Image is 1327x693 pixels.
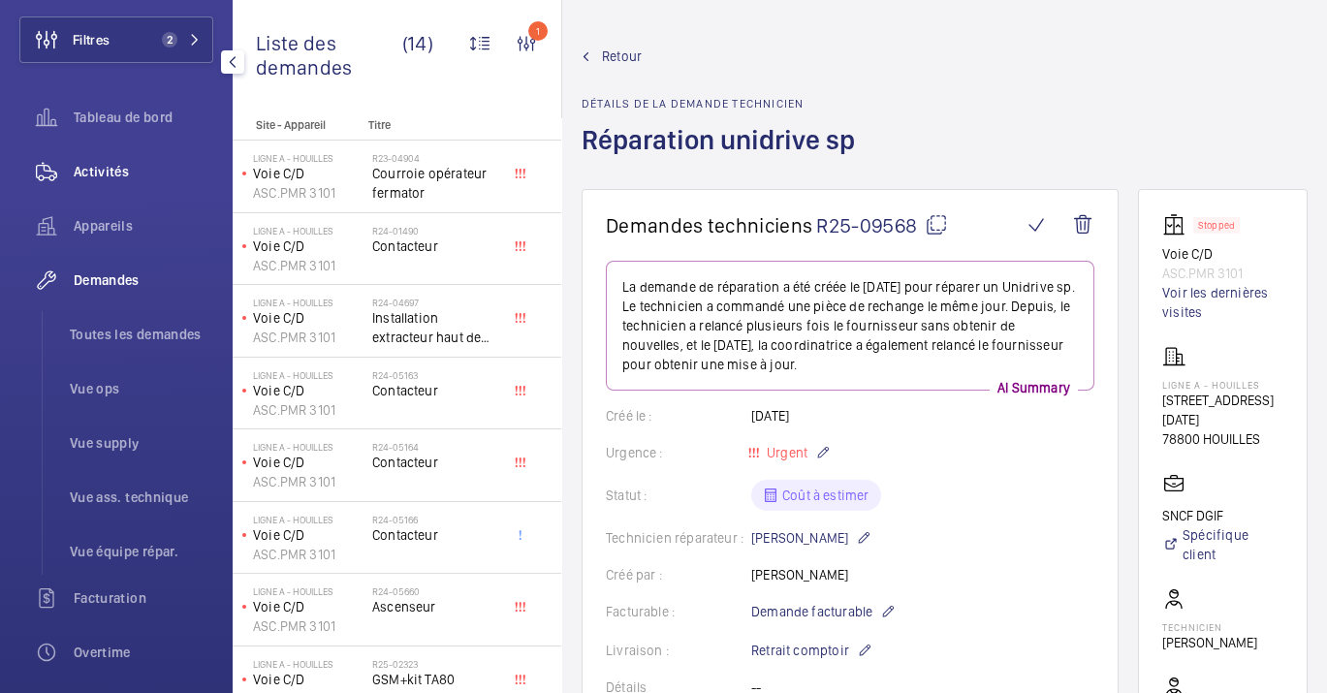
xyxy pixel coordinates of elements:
span: Ascenseur [372,597,500,616]
p: ASC.PMR 3101 [253,400,364,420]
p: Voie C/D [253,597,364,616]
span: Vue ops [70,379,213,398]
p: Voie C/D [253,164,364,183]
h2: R24-05166 [372,514,500,525]
p: ASC.PMR 3101 [253,616,364,636]
p: Retrait comptoir [751,639,872,662]
p: Ligne A - HOUILLES [253,225,364,236]
p: Technicien [1162,621,1257,633]
p: ASC.PMR 3101 [253,472,364,491]
p: ASC.PMR 3101 [253,545,364,564]
h2: R24-04697 [372,297,500,308]
p: Site - Appareil [233,118,361,132]
span: Liste des demandes [256,31,402,79]
span: Demande facturable [751,602,872,621]
p: ASC.PMR 3101 [253,328,364,347]
p: Voie C/D [253,236,364,256]
p: [PERSON_NAME] [1162,633,1257,652]
span: Contacteur [372,236,500,256]
span: 2 [162,32,177,47]
h2: R23-04904 [372,152,500,164]
h2: R24-05164 [372,441,500,453]
span: Tableau de bord [74,108,213,127]
p: Voie C/D [1162,244,1283,264]
p: Ligne A - HOUILLES [253,658,364,670]
span: Contacteur [372,525,500,545]
p: AI Summary [990,378,1078,397]
p: Ligne A - HOUILLES [253,441,364,453]
p: Stopped [1198,222,1235,229]
span: Facturation [74,588,213,608]
span: Filtres [73,30,110,49]
span: GSM+kit TA80 [372,670,500,689]
span: Appareils [74,216,213,236]
span: Vue supply [70,433,213,453]
p: [PERSON_NAME] [751,526,871,550]
h2: R24-01490 [372,225,500,236]
span: Urgent [763,445,807,460]
span: Retour [602,47,642,66]
p: ASC.PMR 3101 [1162,264,1283,283]
h2: Détails de la demande technicien [582,97,867,110]
p: SNCF DGIF [1162,506,1283,525]
p: Ligne A - HOUILLES [253,369,364,381]
h2: R24-05163 [372,369,500,381]
p: Voie C/D [253,525,364,545]
span: Overtime [74,643,213,662]
p: Voie C/D [253,308,364,328]
span: Toutes les demandes [70,325,213,344]
p: Ligne A - HOUILLES [253,297,364,308]
img: elevator.svg [1162,213,1193,236]
span: Vue ass. technique [70,488,213,507]
p: 78800 HOUILLES [1162,429,1283,449]
p: Voie C/D [253,453,364,472]
p: Ligne A - HOUILLES [253,152,364,164]
span: Vue équipe répar. [70,542,213,561]
p: Voie C/D [253,670,364,689]
h2: R24-05660 [372,585,500,597]
h1: Réparation unidrive sp [582,122,867,189]
span: Contacteur [372,381,500,400]
button: Filtres2 [19,16,213,63]
p: Ligne A - HOUILLES [253,514,364,525]
a: Spécifique client [1162,525,1283,564]
p: La demande de réparation a été créée le [DATE] pour réparer un Unidrive sp. Le technicien a comma... [622,277,1078,374]
p: ASC.PMR 3101 [253,256,364,275]
a: Voir les dernières visites [1162,283,1283,322]
span: Activités [74,162,213,181]
span: Courroie opérateur fermator [372,164,500,203]
span: Contacteur [372,453,500,472]
span: Demandes techniciens [606,213,812,237]
p: ASC.PMR 3101 [253,183,364,203]
p: [STREET_ADDRESS][DATE] [1162,391,1283,429]
p: Ligne A - HOUILLES [253,585,364,597]
p: Titre [368,118,496,132]
p: Ligne A - HOUILLES [1162,379,1283,391]
h2: R25-02323 [372,658,500,670]
span: Installation extracteur haut de gaine et ventilateur armoire [372,308,500,347]
span: R25-09568 [816,213,948,237]
span: Demandes [74,270,213,290]
p: Voie C/D [253,381,364,400]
